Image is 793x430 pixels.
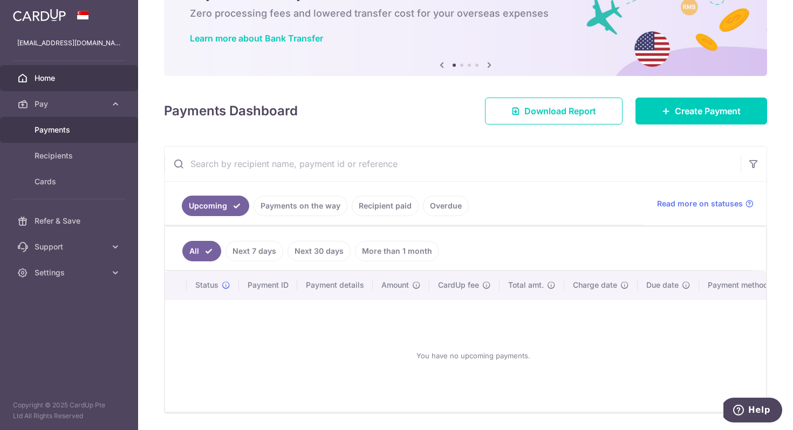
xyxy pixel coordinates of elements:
a: All [182,241,221,261]
h6: Zero processing fees and lowered transfer cost for your overseas expenses [190,7,741,20]
span: Create Payment [675,105,741,117]
span: Charge date [573,280,617,290]
a: Recipient paid [352,196,419,216]
span: Amount [381,280,409,290]
span: Recipients [35,150,106,161]
span: CardUp fee [438,280,479,290]
a: Next 30 days [288,241,351,261]
a: Payments on the way [254,196,347,216]
span: Refer & Save [35,216,106,226]
input: Search by recipient name, payment id or reference [165,147,741,181]
iframe: Opens a widget where you can find more information [723,398,782,425]
span: Settings [35,267,106,278]
img: CardUp [13,9,66,22]
a: Upcoming [182,196,249,216]
span: Total amt. [508,280,544,290]
div: You have no upcoming payments. [178,308,768,403]
span: Home [35,73,106,84]
span: Support [35,241,106,252]
a: Learn more about Bank Transfer [190,33,323,44]
span: Read more on statuses [657,198,743,209]
a: Download Report [485,98,623,124]
th: Payment ID [239,271,297,299]
span: Cards [35,176,106,187]
a: Next 7 days [225,241,283,261]
th: Payment method [699,271,781,299]
a: More than 1 month [355,241,439,261]
span: Status [195,280,218,290]
a: Overdue [423,196,469,216]
a: Read more on statuses [657,198,754,209]
p: [EMAIL_ADDRESS][DOMAIN_NAME] [17,38,121,48]
h4: Payments Dashboard [164,101,298,121]
span: Payments [35,124,106,135]
th: Payment details [297,271,373,299]
span: Due date [646,280,679,290]
span: Download Report [524,105,596,117]
a: Create Payment [635,98,767,124]
span: Pay [35,99,106,109]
